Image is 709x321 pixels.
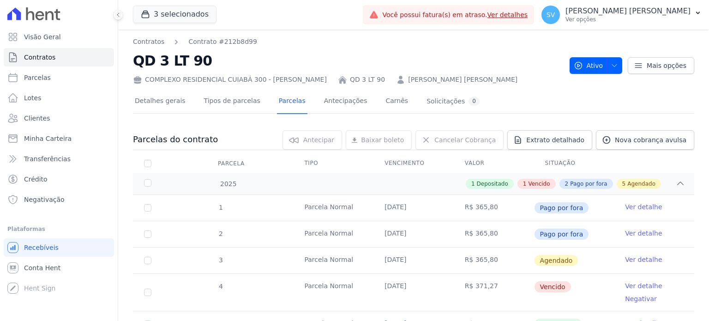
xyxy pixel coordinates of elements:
[202,90,262,114] a: Tipos de parcelas
[647,61,686,70] span: Mais opções
[24,195,65,204] span: Negativação
[293,154,373,173] th: Tipo
[4,89,114,107] a: Lotes
[24,263,60,273] span: Conta Hent
[133,37,562,47] nav: Breadcrumb
[526,135,584,145] span: Extrato detalhado
[144,204,151,212] input: Só é possível selecionar pagamentos em aberto
[382,10,528,20] span: Você possui fatura(s) em atraso.
[471,180,475,188] span: 1
[373,274,454,311] td: [DATE]
[625,255,662,264] a: Ver detalhe
[218,256,223,264] span: 3
[207,154,256,173] div: Parcela
[322,90,369,114] a: Antecipações
[4,190,114,209] a: Negativação
[133,37,164,47] a: Contratos
[596,130,694,150] a: Nova cobrança avulsa
[9,290,31,312] iframe: Intercom live chat
[4,68,114,87] a: Parcelas
[535,202,589,213] span: Pago por fora
[454,154,534,173] th: Valor
[293,195,373,221] td: Parcela Normal
[625,229,662,238] a: Ver detalhe
[565,180,569,188] span: 2
[373,195,454,221] td: [DATE]
[570,180,607,188] span: Pago por fora
[144,257,151,264] input: default
[477,180,508,188] span: Depositado
[133,90,187,114] a: Detalhes gerais
[535,281,571,292] span: Vencido
[4,150,114,168] a: Transferências
[24,243,59,252] span: Recebíveis
[293,274,373,311] td: Parcela Normal
[24,154,71,164] span: Transferências
[4,129,114,148] a: Minha Carteira
[4,28,114,46] a: Visão Geral
[373,154,454,173] th: Vencimento
[218,283,223,290] span: 4
[24,73,51,82] span: Parcelas
[293,221,373,247] td: Parcela Normal
[4,48,114,67] a: Contratos
[547,12,555,18] span: SV
[625,202,662,212] a: Ver detalhe
[625,295,657,303] a: Negativar
[24,32,61,42] span: Visão Geral
[454,248,534,273] td: R$ 365,80
[622,180,626,188] span: 5
[565,6,691,16] p: [PERSON_NAME] [PERSON_NAME]
[507,130,592,150] a: Extrato detalhado
[144,230,151,238] input: Só é possível selecionar pagamentos em aberto
[188,37,257,47] a: Contrato #212b8d99
[218,204,223,211] span: 1
[535,229,589,240] span: Pago por fora
[615,135,686,145] span: Nova cobrança avulsa
[535,255,578,266] span: Agendado
[277,90,307,114] a: Parcelas
[133,75,327,85] div: COMPLEXO RESIDENCIAL CUIABÁ 300 - [PERSON_NAME]
[133,134,218,145] h3: Parcelas do contrato
[534,2,709,28] button: SV [PERSON_NAME] [PERSON_NAME] Ver opções
[534,154,614,173] th: Situação
[133,37,257,47] nav: Breadcrumb
[384,90,410,114] a: Carnês
[24,134,72,143] span: Minha Carteira
[24,175,48,184] span: Crédito
[4,259,114,277] a: Conta Hent
[24,114,50,123] span: Clientes
[454,221,534,247] td: R$ 365,80
[627,180,655,188] span: Agendado
[24,93,42,103] span: Lotes
[133,6,216,23] button: 3 selecionados
[144,289,151,296] input: default
[454,195,534,221] td: R$ 365,80
[487,11,528,18] a: Ver detalhes
[425,90,481,114] a: Solicitações0
[427,97,480,106] div: Solicitações
[350,75,385,85] a: QD 3 LT 90
[4,238,114,257] a: Recebíveis
[218,230,223,237] span: 2
[4,170,114,188] a: Crédito
[293,248,373,273] td: Parcela Normal
[133,50,562,71] h2: QD 3 LT 90
[523,180,527,188] span: 1
[4,109,114,127] a: Clientes
[469,97,480,106] div: 0
[373,248,454,273] td: [DATE]
[454,274,534,311] td: R$ 371,27
[408,75,517,85] a: [PERSON_NAME] [PERSON_NAME]
[625,281,662,291] a: Ver detalhe
[24,53,55,62] span: Contratos
[574,57,603,74] span: Ativo
[528,180,550,188] span: Vencido
[7,224,110,235] div: Plataformas
[373,221,454,247] td: [DATE]
[628,57,694,74] a: Mais opções
[570,57,623,74] button: Ativo
[565,16,691,23] p: Ver opções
